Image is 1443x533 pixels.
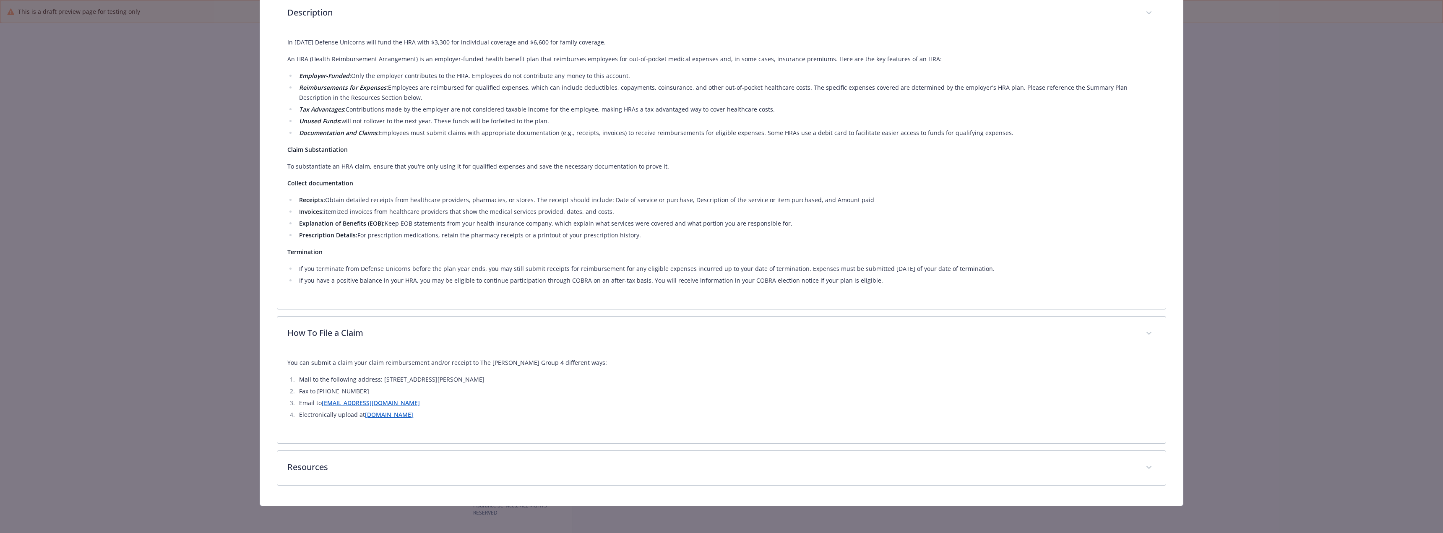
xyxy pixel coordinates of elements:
div: How To File a Claim [277,351,1166,443]
li: Mail to the following address: [STREET_ADDRESS][PERSON_NAME] [297,374,1156,385]
a: [EMAIL_ADDRESS][DOMAIN_NAME] [322,399,420,407]
strong: : [299,83,388,91]
p: Description [287,6,1136,19]
li: Contributions made by the employer are not considered taxable income for the employee, making HRA... [297,104,1156,114]
p: To substantiate an HRA claim, ensure that you're only using it for qualified expenses and save th... [287,161,1156,172]
div: How To File a Claim [277,317,1166,351]
em: Unused Funds [299,117,340,125]
strong: Claim Substantiation [287,146,348,153]
li: Employees are reimbursed for qualified expenses, which can include deductibles, copayments, coins... [297,83,1156,103]
li: Email to [297,398,1156,408]
em: Reimbursements for Expenses [299,83,386,91]
li: Keep EOB statements from your health insurance company, which explain what services were covered ... [297,218,1156,229]
div: Resources [277,451,1166,485]
strong: : [299,72,351,80]
em: Employer-Funded [299,72,349,80]
p: Resources [287,461,1136,473]
p: You can submit a claim your claim reimbursement and/or receipt to The [PERSON_NAME] Group 4 diffe... [287,358,1156,368]
li: Obtain detailed receipts from healthcare providers, pharmacies, or stores. The receipt should inc... [297,195,1156,205]
li: Employees must submit claims with appropriate documentation (e.g., receipts, invoices) to receive... [297,128,1156,138]
li: For prescription medications, retain the pharmacy receipts or a printout of your prescription his... [297,230,1156,240]
p: In [DATE] Defense Unicorns will fund the HRA with $3,300 for individual coverage and $6,600 for f... [287,37,1156,47]
li: Electronically upload at [297,410,1156,420]
li: If you have a positive balance in your HRA, you may be eligible to continue participation through... [297,276,1156,286]
em: Documentation and Claims [299,129,377,137]
strong: Invoices: [299,208,324,216]
strong: : [299,117,341,125]
strong: : [299,129,379,137]
strong: Termination [287,248,323,256]
a: [DOMAIN_NAME] [365,411,413,419]
strong: Receipts: [299,196,325,204]
strong: : [299,105,346,113]
li: If you terminate from Defense Unicorns before the plan year ends, you may still submit receipts f... [297,264,1156,274]
p: An HRA (Health Reimbursement Arrangement) is an employer-funded health benefit plan that reimburs... [287,54,1156,64]
strong: Collect documentation [287,179,353,187]
li: will not rollover to the next year. These funds will be forfeited to the plan. [297,116,1156,126]
li: itemized invoices from healthcare providers that show the medical services provided, dates, and c... [297,207,1156,217]
strong: Explanation of Benefits (EOB): [299,219,385,227]
li: Only the employer contributes to the HRA. Employees do not contribute any money to this account. [297,71,1156,81]
div: Description [277,31,1166,309]
li: Fax to [PHONE_NUMBER] [297,386,1156,396]
strong: Prescription Details: [299,231,357,239]
em: Tax Advantages [299,105,344,113]
p: How To File a Claim [287,327,1136,339]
